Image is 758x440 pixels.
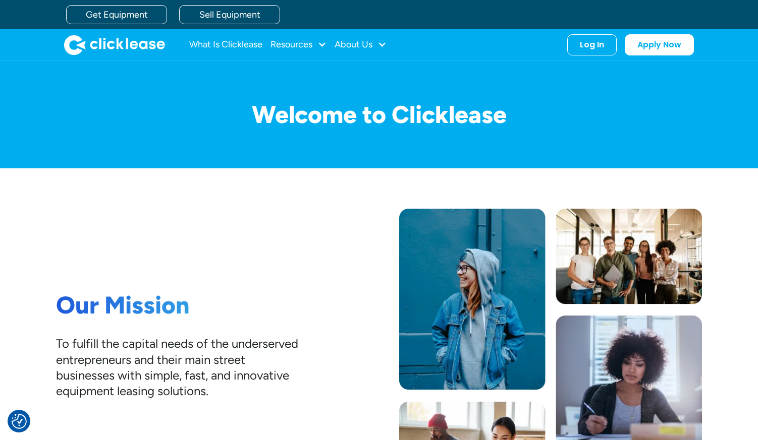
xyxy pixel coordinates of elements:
[64,35,165,55] img: Clicklease logo
[12,414,27,429] img: Revisit consent button
[64,35,165,55] a: home
[580,40,604,50] div: Log In
[179,5,280,24] a: Sell Equipment
[625,34,694,55] a: Apply Now
[56,291,298,320] h1: Our Mission
[66,5,167,24] a: Get Equipment
[12,414,27,429] button: Consent Preferences
[56,336,298,399] div: To fulfill the capital needs of the underserved entrepreneurs and their main street businesses wi...
[56,101,702,128] h1: Welcome to Clicklease
[270,35,327,55] div: Resources
[189,35,262,55] a: What Is Clicklease
[335,35,387,55] div: About Us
